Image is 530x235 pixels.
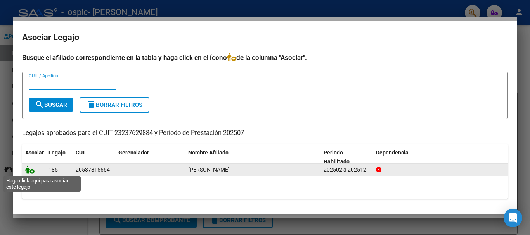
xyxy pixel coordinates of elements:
mat-icon: delete [87,100,96,109]
div: Open Intercom Messenger [504,209,522,227]
div: 202502 a 202512 [324,165,370,174]
datatable-header-cell: CUIL [73,144,115,170]
datatable-header-cell: Asociar [22,144,45,170]
datatable-header-cell: Periodo Habilitado [320,144,373,170]
div: 1 registros [22,179,508,199]
span: - [118,166,120,173]
span: Gerenciador [118,149,149,156]
h2: Asociar Legajo [22,30,508,45]
datatable-header-cell: Gerenciador [115,144,185,170]
span: SOSA GRIVA MAXIMO [188,166,230,173]
span: Periodo Habilitado [324,149,350,165]
span: Nombre Afiliado [188,149,229,156]
span: Borrar Filtros [87,101,142,108]
mat-icon: search [35,100,44,109]
span: Buscar [35,101,67,108]
div: 20537815664 [76,165,110,174]
span: CUIL [76,149,87,156]
datatable-header-cell: Nombre Afiliado [185,144,320,170]
span: Asociar [25,149,44,156]
button: Borrar Filtros [80,97,149,113]
h4: Busque el afiliado correspondiente en la tabla y haga click en el ícono de la columna "Asociar". [22,53,508,63]
span: Legajo [48,149,66,156]
p: Legajos aprobados para el CUIT 23237629884 y Período de Prestación 202507 [22,129,508,138]
span: 185 [48,166,58,173]
button: Buscar [29,98,73,112]
datatable-header-cell: Legajo [45,144,73,170]
span: Dependencia [376,149,409,156]
datatable-header-cell: Dependencia [373,144,508,170]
